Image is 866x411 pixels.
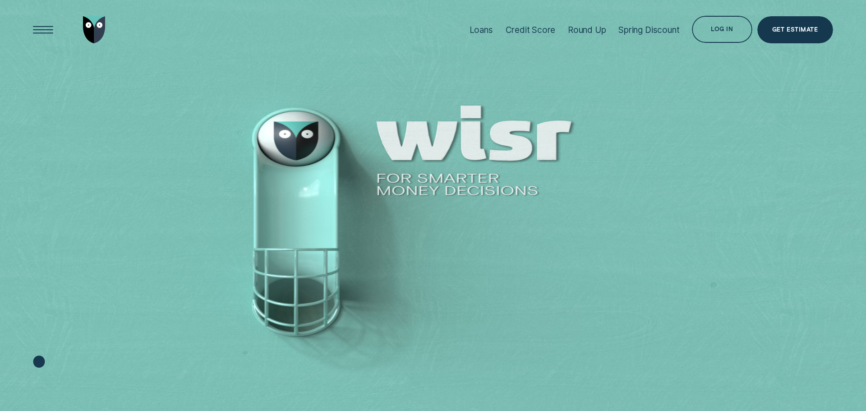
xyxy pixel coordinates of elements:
[692,16,752,43] button: Log in
[506,25,556,35] div: Credit Score
[618,25,679,35] div: Spring Discount
[470,25,493,35] div: Loans
[757,16,833,43] a: Get Estimate
[568,25,606,35] div: Round Up
[83,16,106,43] img: Wisr
[30,16,57,43] button: Open Menu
